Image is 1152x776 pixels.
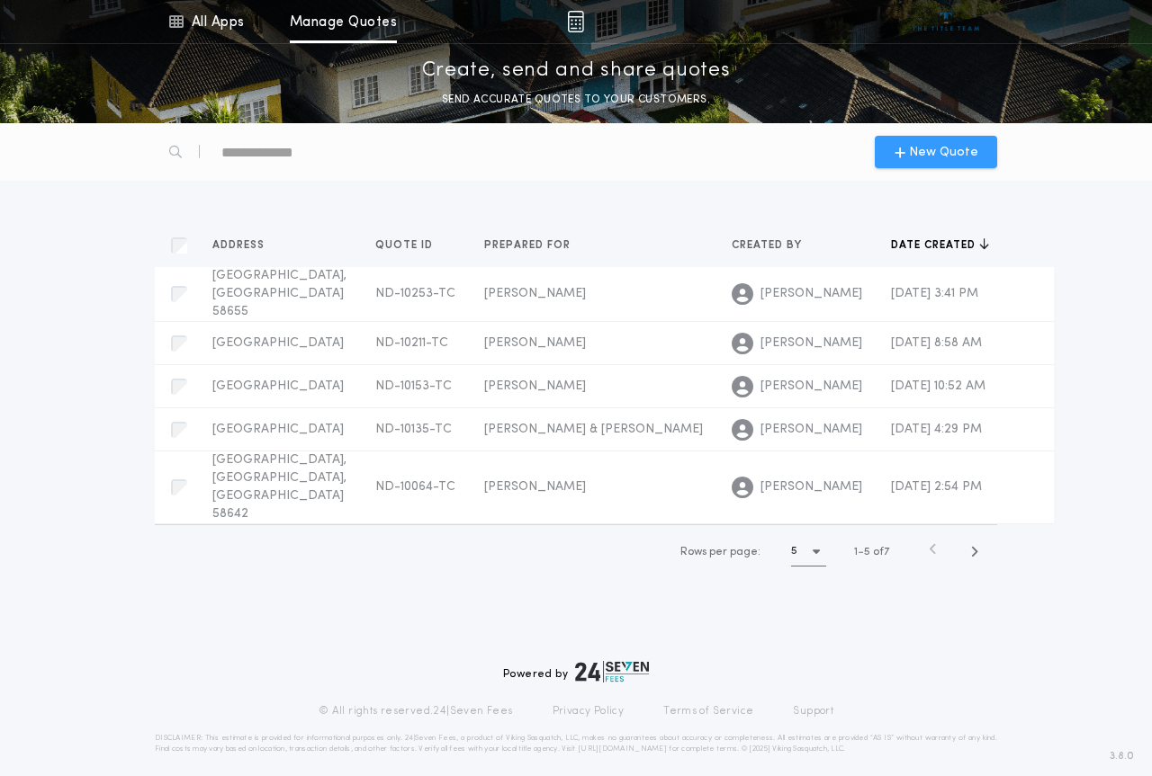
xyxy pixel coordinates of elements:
span: [PERSON_NAME] & [PERSON_NAME] [484,423,703,436]
button: Address [212,236,278,254]
span: [GEOGRAPHIC_DATA], [GEOGRAPHIC_DATA] 58655 [212,269,346,318]
span: [GEOGRAPHIC_DATA] [212,336,344,350]
button: 5 [791,538,826,566]
span: Prepared for [484,238,574,253]
span: ND-10253-TC [375,287,455,300]
span: Date created [891,238,979,253]
span: ND-10064-TC [375,480,455,494]
button: Created by [732,236,815,254]
span: [PERSON_NAME] [484,480,586,494]
span: [PERSON_NAME] [760,478,862,496]
a: Privacy Policy [553,704,625,718]
p: SEND ACCURATE QUOTES TO YOUR CUSTOMERS. [442,91,710,109]
span: 1 [854,547,858,557]
span: [GEOGRAPHIC_DATA] [212,423,344,436]
span: Address [212,238,268,253]
span: ND-10153-TC [375,379,452,393]
span: [PERSON_NAME] [760,334,862,352]
span: [DATE] 4:29 PM [891,423,982,436]
button: Date created [891,236,989,254]
p: Create, send and share quotes [422,57,731,85]
span: Quote ID [375,238,436,253]
span: [PERSON_NAME] [484,379,586,393]
span: [DATE] 2:54 PM [891,480,982,494]
div: Powered by [503,661,649,682]
span: [GEOGRAPHIC_DATA] [212,379,344,393]
button: Quote ID [375,236,446,254]
span: [PERSON_NAME] [484,287,586,300]
span: [PERSON_NAME] [484,336,586,350]
span: Rows per page: [680,547,760,557]
span: [PERSON_NAME] [760,421,862,439]
span: Created by [732,238,805,253]
span: of 7 [873,544,889,560]
img: logo [575,661,649,682]
span: [DATE] 8:58 AM [891,336,982,350]
span: [PERSON_NAME] [760,378,862,396]
span: [DATE] 3:41 PM [891,287,978,300]
img: vs-icon [913,13,980,31]
img: img [567,11,584,32]
h1: 5 [791,542,797,560]
span: [GEOGRAPHIC_DATA], [GEOGRAPHIC_DATA], [GEOGRAPHIC_DATA] 58642 [212,453,346,521]
a: Support [793,704,833,718]
span: 3.8.0 [1110,748,1134,764]
span: ND-10135-TC [375,423,452,436]
span: ND-10211-TC [375,336,448,350]
span: New Quote [909,143,978,162]
span: [DATE] 10:52 AM [891,379,985,393]
span: [PERSON_NAME] [760,285,862,303]
p: DISCLAIMER: This estimate is provided for informational purposes only. 24|Seven Fees, a product o... [155,733,997,754]
button: New Quote [875,136,997,168]
span: 5 [864,547,870,557]
a: [URL][DOMAIN_NAME] [578,745,667,753]
p: © All rights reserved. 24|Seven Fees [319,704,513,718]
a: Terms of Service [663,704,753,718]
